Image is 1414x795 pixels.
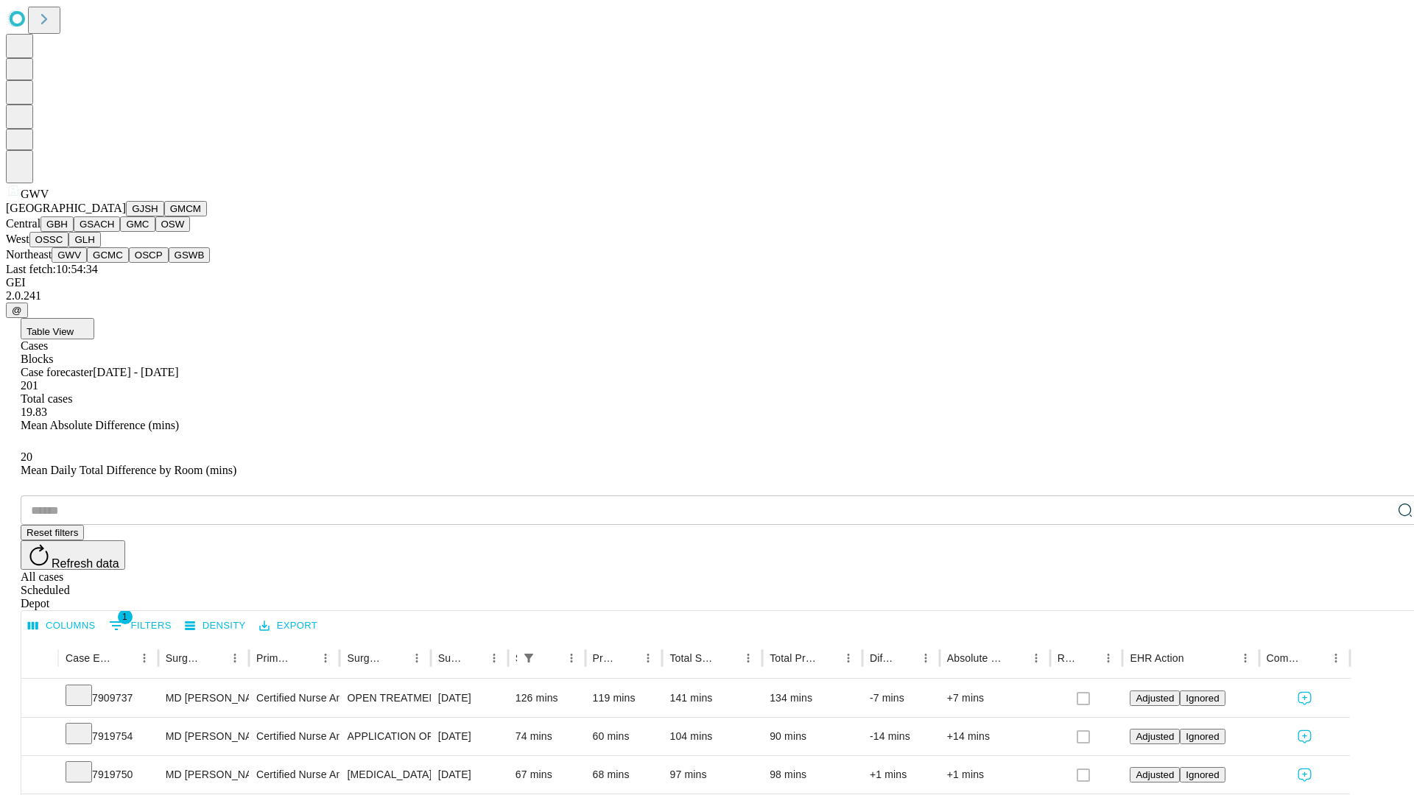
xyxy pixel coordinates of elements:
[870,679,932,717] div: -7 mins
[870,756,932,794] div: +1 mins
[1186,693,1219,704] span: Ignored
[52,247,87,263] button: GWV
[155,216,191,232] button: OSW
[113,648,134,668] button: Sort
[347,652,384,664] div: Surgery Name
[29,724,51,750] button: Expand
[6,217,41,230] span: Central
[1180,690,1225,706] button: Ignored
[770,756,855,794] div: 98 mins
[669,718,755,755] div: 104 mins
[895,648,915,668] button: Sort
[516,756,578,794] div: 67 mins
[6,202,126,214] span: [GEOGRAPHIC_DATA]
[617,648,638,668] button: Sort
[21,525,84,540] button: Reset filters
[27,527,78,538] span: Reset filters
[41,216,74,232] button: GBH
[21,451,32,463] span: 20
[438,756,501,794] div: [DATE]
[21,419,179,431] span: Mean Absolute Difference (mins)
[6,233,29,245] span: West
[105,614,175,637] button: Show filters
[1186,648,1206,668] button: Sort
[256,679,332,717] div: Certified Nurse Anesthetist
[593,652,616,664] div: Predicted In Room Duration
[947,756,1043,794] div: +1 mins
[1130,767,1180,782] button: Adjusted
[438,652,462,664] div: Surgery Date
[6,303,28,318] button: @
[166,756,242,794] div: MD [PERSON_NAME]
[484,648,504,668] button: Menu
[541,648,561,668] button: Sort
[24,615,99,637] button: Select columns
[6,248,52,261] span: Northeast
[669,679,755,717] div: 141 mins
[463,648,484,668] button: Sort
[21,464,236,476] span: Mean Daily Total Difference by Room (mins)
[669,756,755,794] div: 97 mins
[126,201,164,216] button: GJSH
[169,247,211,263] button: GSWB
[593,679,655,717] div: 119 mins
[21,366,93,378] span: Case forecaster
[1136,693,1174,704] span: Adjusted
[118,609,133,624] span: 1
[204,648,225,668] button: Sort
[6,263,98,275] span: Last fetch: 10:54:34
[27,326,74,337] span: Table View
[347,756,423,794] div: [MEDICAL_DATA] SKIN AND [MEDICAL_DATA]
[181,615,250,637] button: Density
[21,379,38,392] span: 201
[516,652,517,664] div: Scheduled In Room Duration
[1077,648,1098,668] button: Sort
[516,718,578,755] div: 74 mins
[21,318,94,339] button: Table View
[717,648,738,668] button: Sort
[386,648,407,668] button: Sort
[817,648,838,668] button: Sort
[166,679,242,717] div: MD [PERSON_NAME]
[21,540,125,570] button: Refresh data
[518,648,539,668] div: 1 active filter
[870,652,893,664] div: Difference
[1180,767,1225,782] button: Ignored
[915,648,936,668] button: Menu
[29,763,51,788] button: Expand
[21,406,47,418] span: 19.83
[29,232,69,247] button: OSSC
[1130,729,1180,744] button: Adjusted
[66,679,151,717] div: 7909737
[438,679,501,717] div: [DATE]
[438,718,501,755] div: [DATE]
[561,648,582,668] button: Menu
[225,648,245,668] button: Menu
[870,718,932,755] div: -14 mins
[66,652,112,664] div: Case Epic Id
[1180,729,1225,744] button: Ignored
[947,652,1004,664] div: Absolute Difference
[947,718,1043,755] div: +14 mins
[6,289,1408,303] div: 2.0.241
[1130,652,1183,664] div: EHR Action
[407,648,427,668] button: Menu
[21,392,72,405] span: Total cases
[120,216,155,232] button: GMC
[1186,769,1219,780] span: Ignored
[1005,648,1026,668] button: Sort
[129,247,169,263] button: OSCP
[669,652,716,664] div: Total Scheduled Duration
[1098,648,1119,668] button: Menu
[770,718,855,755] div: 90 mins
[516,679,578,717] div: 126 mins
[93,366,178,378] span: [DATE] - [DATE]
[29,686,51,712] button: Expand
[593,718,655,755] div: 60 mins
[1305,648,1326,668] button: Sort
[164,201,207,216] button: GMCM
[166,718,242,755] div: MD [PERSON_NAME]
[87,247,129,263] button: GCMC
[1326,648,1346,668] button: Menu
[256,718,332,755] div: Certified Nurse Anesthetist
